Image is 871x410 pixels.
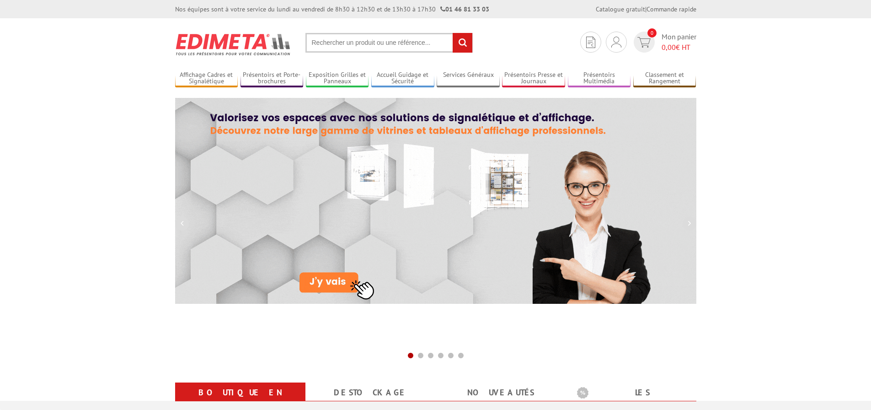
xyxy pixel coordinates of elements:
[631,32,696,53] a: devis rapide 0 Mon panier 0,00€ HT
[453,33,472,53] input: rechercher
[175,71,238,86] a: Affichage Cadres et Signalétique
[502,71,565,86] a: Présentoirs Presse et Journaux
[647,28,657,38] span: 0
[175,5,489,14] div: Nos équipes sont à votre service du lundi au vendredi de 8h30 à 12h30 et de 13h30 à 17h30
[175,27,292,61] img: Présentoir, panneau, stand - Edimeta - PLV, affichage, mobilier bureau, entreprise
[662,32,696,53] span: Mon panier
[306,71,369,86] a: Exposition Grilles et Panneaux
[447,384,555,401] a: nouveautés
[568,71,631,86] a: Présentoirs Multimédia
[611,37,621,48] img: devis rapide
[371,71,434,86] a: Accueil Guidage et Sécurité
[577,384,691,403] b: Les promotions
[437,71,500,86] a: Services Généraux
[305,33,473,53] input: Rechercher un produit ou une référence...
[647,5,696,13] a: Commande rapide
[440,5,489,13] strong: 01 46 81 33 03
[662,43,676,52] span: 0,00
[637,37,651,48] img: devis rapide
[316,384,425,401] a: Destockage
[662,42,696,53] span: € HT
[240,71,304,86] a: Présentoirs et Porte-brochures
[633,71,696,86] a: Classement et Rangement
[586,37,595,48] img: devis rapide
[596,5,696,14] div: |
[596,5,645,13] a: Catalogue gratuit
